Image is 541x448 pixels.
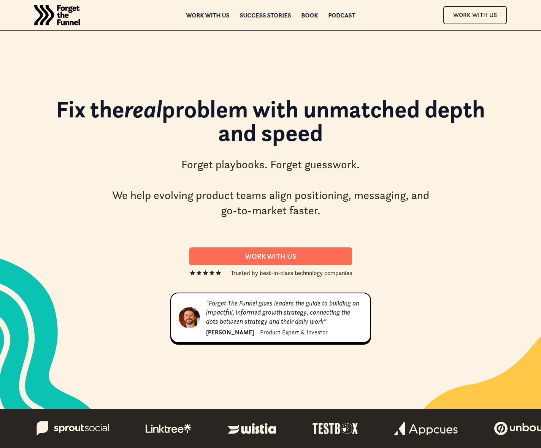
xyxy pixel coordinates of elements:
[206,299,363,326] div: "Forget The Funnel gives leaders the guide to building an impactful, informed growth strategy, co...
[301,13,318,18] a: Book
[198,252,343,261] div: Work With us
[231,268,352,277] div: Trusted by best-in-class technology companies
[186,13,229,18] a: Work with us
[260,328,328,337] div: Product Expert & Investor
[46,97,495,152] h1: Fix the problem with unmatched depth and speed
[124,94,162,124] em: real
[240,13,291,18] a: Success Stories
[443,6,507,24] a: Work With Us
[109,157,432,218] div: Forget playbooks. Forget guesswork. We help evolving product teams align positioning, messaging, ...
[328,13,355,18] a: Podcast
[206,328,254,337] div: [PERSON_NAME]
[189,247,352,265] a: Work With us
[256,328,258,337] div: ·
